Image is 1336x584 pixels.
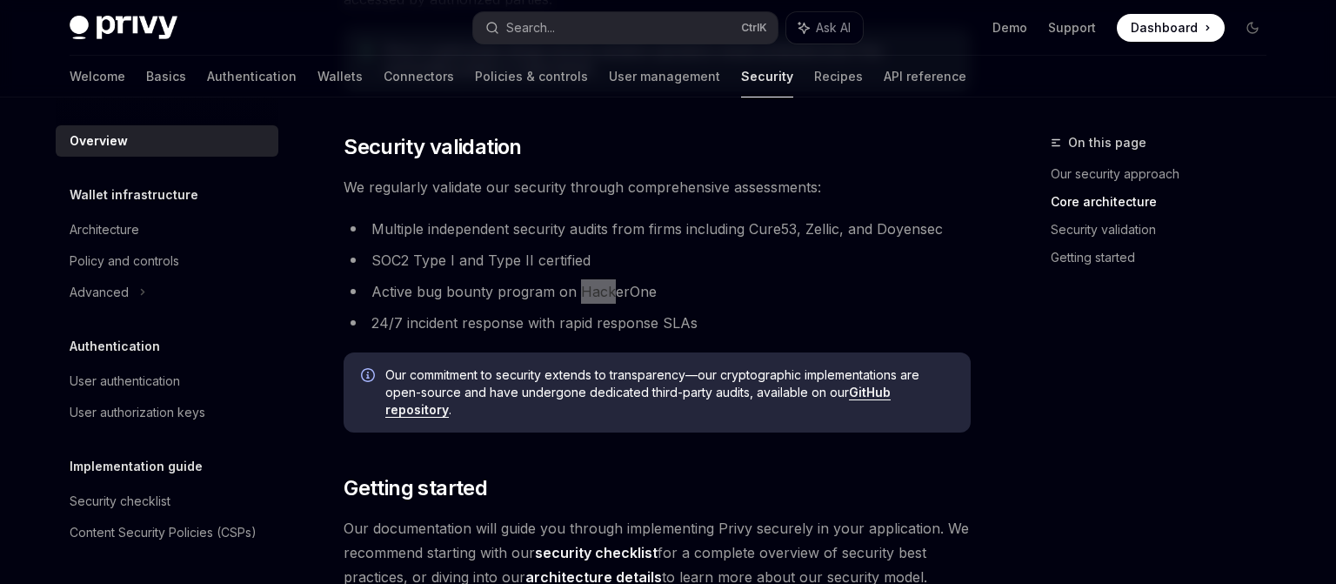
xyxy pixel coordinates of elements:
div: Security checklist [70,491,170,512]
a: Core architecture [1051,188,1280,216]
a: User authentication [56,366,278,397]
div: Search... [506,17,555,38]
span: We regularly validate our security through comprehensive assessments: [344,176,971,200]
h5: Wallet infrastructure [70,185,198,205]
span: Getting started [344,475,487,503]
a: Basics [146,56,186,97]
div: User authentication [70,371,180,392]
div: Policy and controls [70,251,179,272]
span: Ask AI [816,19,851,37]
a: Connectors [384,56,454,97]
a: Getting started [1051,244,1280,272]
a: security checklist [535,545,658,563]
li: 24/7 incident response with rapid response SLAs [344,312,971,336]
a: Demo [992,19,1027,37]
a: Policy and controls [56,245,278,277]
span: On this page [1068,132,1146,153]
a: Content Security Policies (CSPs) [56,517,278,548]
a: Overview [56,125,278,157]
a: API reference [884,56,966,97]
a: Support [1048,19,1096,37]
a: Recipes [814,56,863,97]
a: User management [609,56,720,97]
button: Search...CtrlK [473,12,778,44]
span: Dashboard [1131,19,1198,37]
a: Authentication [207,56,297,97]
a: Welcome [70,56,125,97]
h5: Implementation guide [70,456,203,477]
svg: Info [361,369,378,386]
a: Policies & controls [475,56,588,97]
a: Security [741,56,793,97]
button: Toggle dark mode [1239,14,1266,42]
li: SOC2 Type I and Type II certified [344,249,971,273]
img: dark logo [70,16,177,40]
div: Overview [70,131,128,151]
a: Security checklist [56,486,278,517]
h5: Authentication [70,336,160,357]
span: Ctrl K [741,21,767,35]
div: Architecture [70,219,139,240]
div: User authorization keys [70,402,205,423]
div: Content Security Policies (CSPs) [70,522,257,543]
a: Architecture [56,214,278,245]
a: Our security approach [1051,160,1280,188]
button: Ask AI [786,12,863,44]
a: User authorization keys [56,397,278,428]
a: Wallets [317,56,363,97]
a: Security validation [1051,216,1280,244]
li: Multiple independent security audits from firms including Cure53, Zellic, and Doyensec [344,218,971,242]
span: Our commitment to security extends to transparency—our cryptographic implementations are open-sou... [385,367,953,420]
div: Advanced [70,282,129,303]
li: Active bug bounty program on HackerOne [344,280,971,305]
a: Dashboard [1117,14,1225,42]
span: Security validation [344,134,522,162]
